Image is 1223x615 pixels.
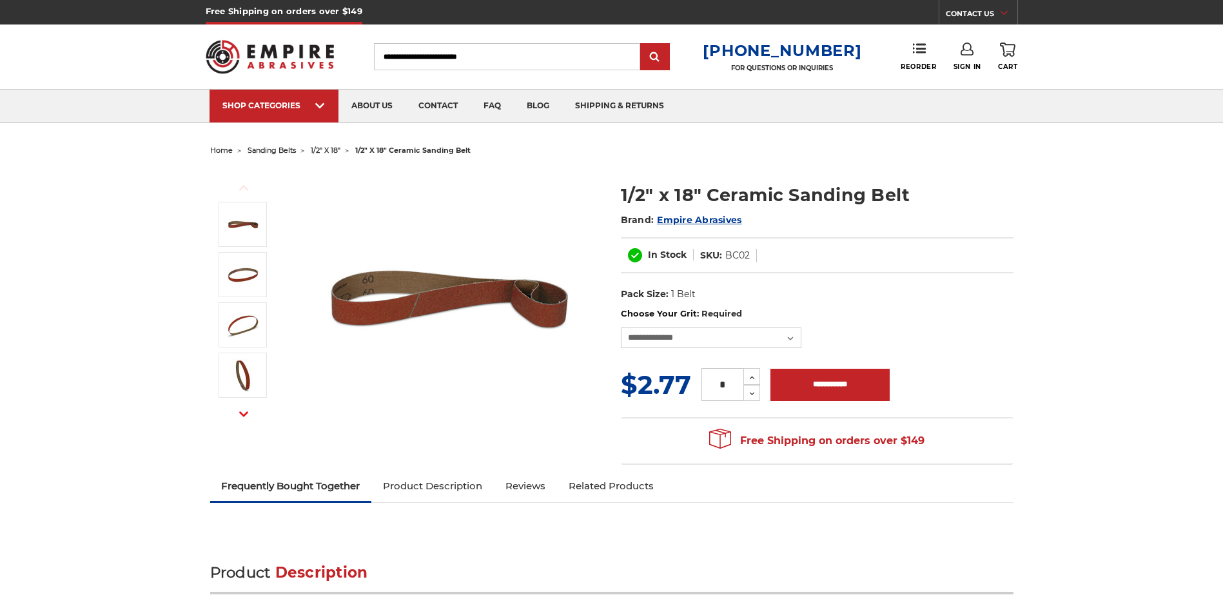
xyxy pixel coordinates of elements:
[227,259,259,291] img: 1/2" x 18" Ceramic Sanding Belt
[703,41,861,60] a: [PHONE_NUMBER]
[621,369,691,400] span: $2.77
[901,63,936,71] span: Reorder
[514,90,562,122] a: blog
[228,400,259,428] button: Next
[621,288,669,301] dt: Pack Size:
[998,63,1017,71] span: Cart
[406,90,471,122] a: contact
[998,43,1017,71] a: Cart
[494,472,557,500] a: Reviews
[648,249,687,260] span: In Stock
[210,563,271,581] span: Product
[471,90,514,122] a: faq
[311,146,340,155] a: 1/2" x 18"
[700,249,722,262] dt: SKU:
[338,90,406,122] a: about us
[206,32,335,82] img: Empire Abrasives
[355,146,471,155] span: 1/2" x 18" ceramic sanding belt
[703,64,861,72] p: FOR QUESTIONS OR INQUIRIES
[954,63,981,71] span: Sign In
[210,146,233,155] a: home
[248,146,296,155] a: sanding belts
[227,359,259,391] img: 1/2" x 18" - Ceramic Sanding Belt
[642,44,668,70] input: Submit
[275,563,368,581] span: Description
[371,472,494,500] a: Product Description
[227,208,259,240] img: 1/2" x 18" Ceramic File Belt
[946,6,1017,24] a: CONTACT US
[657,214,741,226] a: Empire Abrasives
[210,472,372,500] a: Frequently Bought Together
[621,182,1013,208] h1: 1/2" x 18" Ceramic Sanding Belt
[562,90,677,122] a: shipping & returns
[725,249,750,262] dd: BC02
[709,428,925,454] span: Free Shipping on orders over $149
[227,309,259,341] img: 1/2" x 18" Sanding Belt Cer
[671,288,696,301] dd: 1 Belt
[901,43,936,70] a: Reorder
[222,101,326,110] div: SHOP CATEGORIES
[621,307,1013,320] label: Choose Your Grit:
[320,169,578,427] img: 1/2" x 18" Ceramic File Belt
[621,214,654,226] span: Brand:
[557,472,665,500] a: Related Products
[701,308,742,318] small: Required
[228,174,259,202] button: Previous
